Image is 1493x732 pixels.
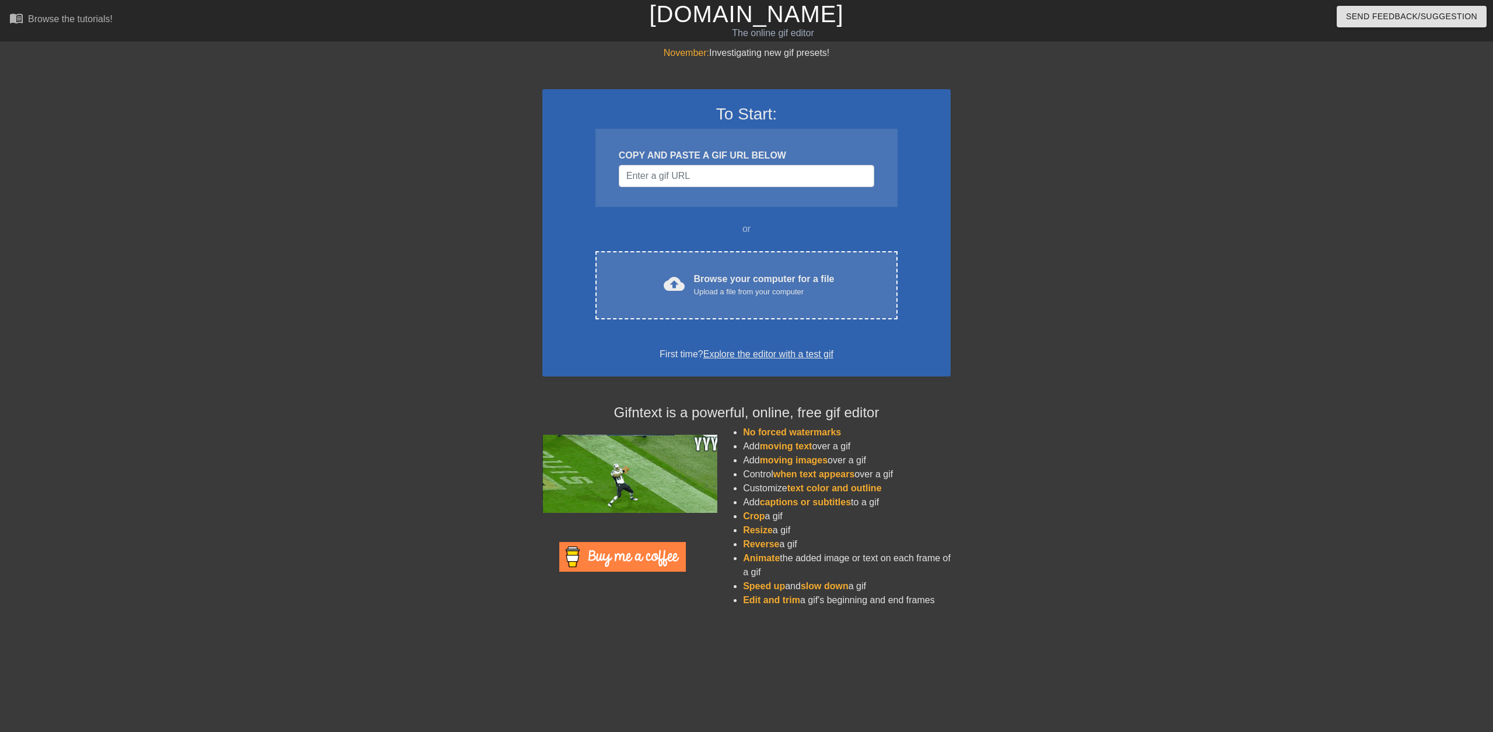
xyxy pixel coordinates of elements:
[743,539,779,549] span: Reverse
[542,435,717,513] img: football_small.gif
[558,347,935,361] div: First time?
[743,581,785,591] span: Speed up
[743,593,951,607] li: a gif's beginning and end frames
[743,495,951,509] li: Add to a gif
[743,481,951,495] li: Customize
[760,441,812,451] span: moving text
[743,523,951,537] li: a gif
[664,273,685,294] span: cloud_upload
[743,579,951,593] li: and a gif
[743,467,951,481] li: Control over a gif
[743,511,765,521] span: Crop
[703,349,833,359] a: Explore the editor with a test gif
[787,483,882,493] span: text color and outline
[773,469,855,479] span: when text appears
[573,222,920,236] div: or
[542,404,951,421] h4: Gifntext is a powerful, online, free gif editor
[743,509,951,523] li: a gif
[743,439,951,453] li: Add over a gif
[542,46,951,60] div: Investigating new gif presets!
[760,497,851,507] span: captions or subtitles
[619,149,874,163] div: COPY AND PASTE A GIF URL BELOW
[1337,6,1487,27] button: Send Feedback/Suggestion
[28,14,113,24] div: Browse the tutorials!
[760,455,828,465] span: moving images
[743,553,780,563] span: Animate
[9,11,23,25] span: menu_book
[743,551,951,579] li: the added image or text on each frame of a gif
[503,26,1042,40] div: The online gif editor
[558,104,935,124] h3: To Start:
[694,286,835,298] div: Upload a file from your computer
[649,1,843,27] a: [DOMAIN_NAME]
[743,453,951,467] li: Add over a gif
[664,48,709,58] span: November:
[743,537,951,551] li: a gif
[743,595,800,605] span: Edit and trim
[694,272,835,298] div: Browse your computer for a file
[619,165,874,187] input: Username
[743,427,841,437] span: No forced watermarks
[801,581,849,591] span: slow down
[559,542,686,572] img: Buy Me A Coffee
[743,525,773,535] span: Resize
[1346,9,1477,24] span: Send Feedback/Suggestion
[9,11,113,29] a: Browse the tutorials!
